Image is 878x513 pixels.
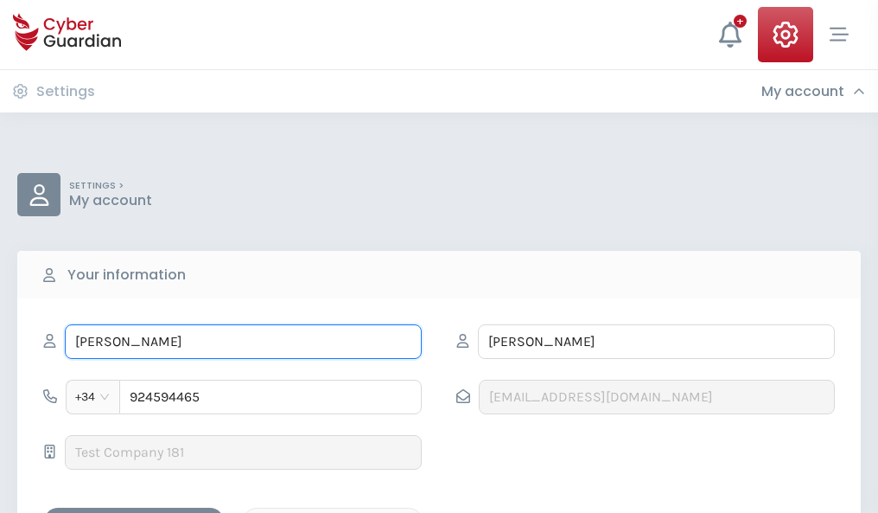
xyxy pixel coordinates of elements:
[36,83,95,100] h3: Settings
[67,265,186,285] b: Your information
[761,83,844,100] h3: My account
[761,83,865,100] div: My account
[734,15,747,28] div: +
[69,192,152,209] p: My account
[119,380,422,414] input: 612345678
[75,384,111,410] span: +34
[69,180,152,192] p: SETTINGS >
